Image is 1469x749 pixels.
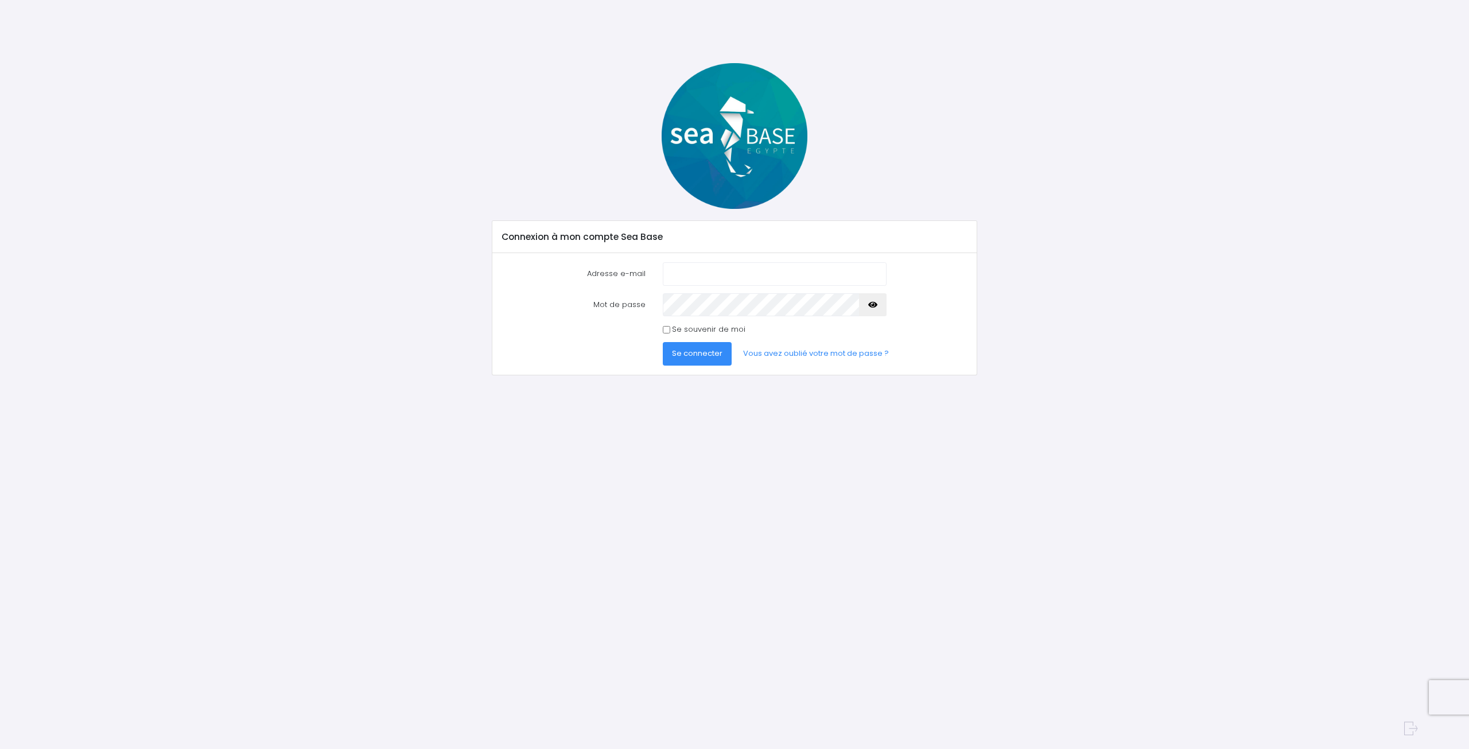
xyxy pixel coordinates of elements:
[493,293,654,316] label: Mot de passe
[734,342,898,365] a: Vous avez oublié votre mot de passe ?
[672,348,722,359] span: Se connecter
[672,324,745,335] label: Se souvenir de moi
[492,221,976,253] div: Connexion à mon compte Sea Base
[493,262,654,285] label: Adresse e-mail
[663,342,732,365] button: Se connecter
